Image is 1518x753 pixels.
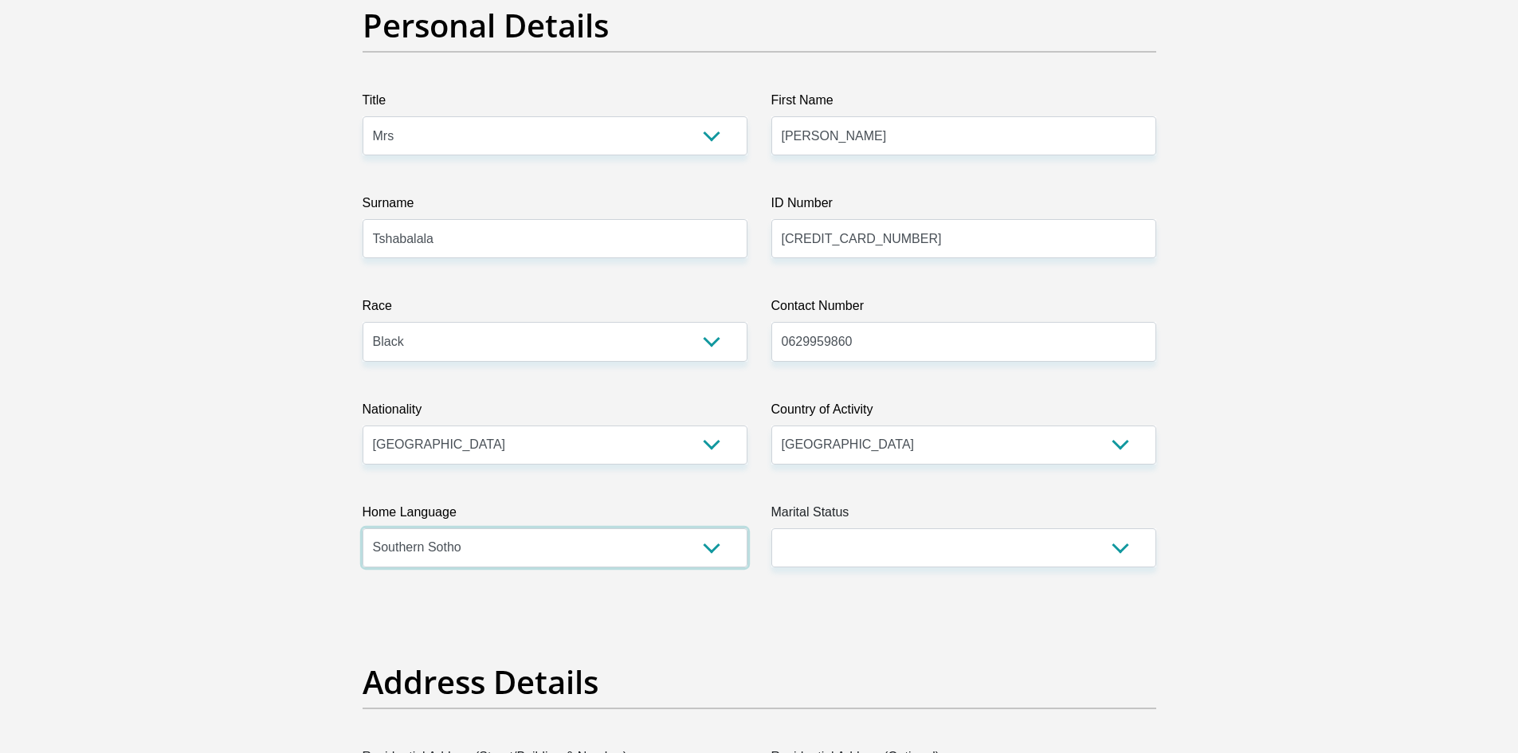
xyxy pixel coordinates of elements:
label: First Name [771,91,1156,116]
label: Title [363,91,747,116]
label: Marital Status [771,503,1156,528]
h2: Address Details [363,663,1156,701]
input: ID Number [771,219,1156,258]
label: Nationality [363,400,747,426]
label: Race [363,296,747,322]
label: Country of Activity [771,400,1156,426]
input: First Name [771,116,1156,155]
label: Contact Number [771,296,1156,322]
label: ID Number [771,194,1156,219]
input: Contact Number [771,322,1156,361]
label: Surname [363,194,747,219]
label: Home Language [363,503,747,528]
h2: Personal Details [363,6,1156,45]
input: Surname [363,219,747,258]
